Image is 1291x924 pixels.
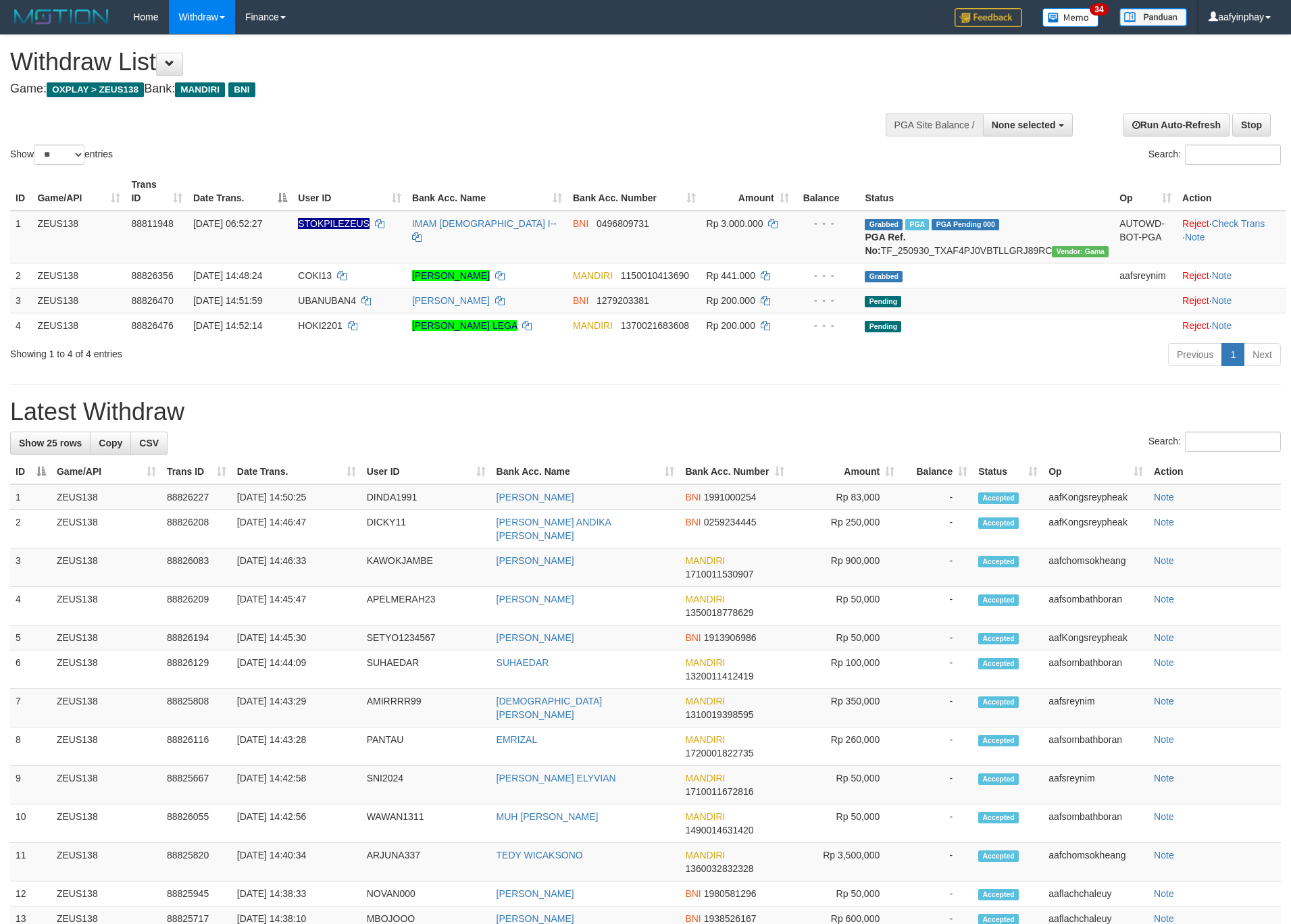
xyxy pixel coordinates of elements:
[51,510,161,548] td: ZEUS138
[10,288,32,313] td: 3
[232,548,361,587] td: [DATE] 14:46:33
[685,594,725,605] span: MANDIRI
[10,211,32,263] td: 1
[1052,246,1109,257] span: Vendor URL: https://trx31.1velocity.biz
[685,863,753,874] span: Copy 1360032832328 to clipboard
[161,548,232,587] td: 88826083
[685,888,701,899] span: BNI
[978,633,1019,644] span: Accepted
[1043,766,1148,804] td: aafsreynim
[1043,587,1148,625] td: aafsombathboran
[1114,263,1177,288] td: aafsreynim
[900,650,973,689] td: -
[361,843,491,881] td: ARJUNA337
[800,269,855,282] div: - - -
[10,650,51,689] td: 6
[1212,270,1232,281] a: Note
[298,320,342,331] span: HOKI2201
[1154,632,1174,643] a: Note
[685,709,753,720] span: Copy 1310019398595 to clipboard
[361,804,491,843] td: WAWAN1311
[932,219,999,230] span: PGA Pending
[51,804,161,843] td: ZEUS138
[886,113,983,136] div: PGA Site Balance /
[232,843,361,881] td: [DATE] 14:40:34
[1042,8,1099,27] img: Button%20Memo.svg
[707,270,755,281] span: Rp 441.000
[10,510,51,548] td: 2
[900,484,973,510] td: -
[978,696,1019,708] span: Accepted
[131,320,173,331] span: 88826476
[232,766,361,804] td: [DATE] 14:42:58
[51,727,161,766] td: ZEUS138
[361,881,491,906] td: NOVAN000
[161,625,232,650] td: 88826194
[704,913,757,924] span: Copy 1938526167 to clipboard
[497,632,574,643] a: [PERSON_NAME]
[1043,650,1148,689] td: aafsombathboran
[90,432,131,455] a: Copy
[1168,343,1222,366] a: Previous
[978,773,1019,785] span: Accepted
[193,320,262,331] span: [DATE] 14:52:14
[497,657,549,668] a: SUHAEDAR
[1154,517,1174,528] a: Note
[193,295,262,306] span: [DATE] 14:51:59
[973,459,1043,484] th: Status: activate to sort column ascending
[361,766,491,804] td: SNI2024
[10,766,51,804] td: 9
[1119,8,1187,26] img: panduan.png
[1232,113,1271,136] a: Stop
[1043,881,1148,906] td: aaflachchaleuy
[232,587,361,625] td: [DATE] 14:45:47
[790,510,900,548] td: Rp 250,000
[161,510,232,548] td: 88826208
[1182,295,1209,306] a: Reject
[10,843,51,881] td: 11
[685,607,753,618] span: Copy 1350018778629 to clipboard
[790,727,900,766] td: Rp 260,000
[1177,288,1286,313] td: ·
[1182,218,1209,229] a: Reject
[298,218,370,229] span: Nama rekening ada tanda titik/strip, harap diedit
[800,319,855,332] div: - - -
[1185,432,1281,452] input: Search:
[497,517,611,541] a: [PERSON_NAME] ANDIKA [PERSON_NAME]
[1043,459,1148,484] th: Op: activate to sort column ascending
[161,766,232,804] td: 88825667
[293,172,407,211] th: User ID: activate to sort column ascending
[978,850,1019,862] span: Accepted
[10,172,32,211] th: ID
[1185,232,1205,242] a: Note
[412,270,490,281] a: [PERSON_NAME]
[232,689,361,727] td: [DATE] 14:43:29
[685,734,725,745] span: MANDIRI
[1212,320,1232,331] a: Note
[704,632,757,643] span: Copy 1913906986 to clipboard
[10,625,51,650] td: 5
[412,295,490,306] a: [PERSON_NAME]
[32,288,126,313] td: ZEUS138
[232,625,361,650] td: [DATE] 14:45:30
[1154,492,1174,503] a: Note
[900,689,973,727] td: -
[19,438,82,448] span: Show 25 rows
[900,766,973,804] td: -
[685,773,725,784] span: MANDIRI
[10,313,32,338] td: 4
[51,548,161,587] td: ZEUS138
[51,587,161,625] td: ZEUS138
[161,650,232,689] td: 88826129
[161,804,232,843] td: 88826055
[1148,432,1281,452] label: Search:
[232,650,361,689] td: [DATE] 14:44:09
[1148,145,1281,165] label: Search:
[188,172,293,211] th: Date Trans.: activate to sort column descending
[1114,172,1177,211] th: Op: activate to sort column ascending
[685,569,753,580] span: Copy 1710011530907 to clipboard
[900,804,973,843] td: -
[685,748,753,759] span: Copy 1720001822735 to clipboard
[573,218,588,229] span: BNI
[497,696,603,720] a: [DEMOGRAPHIC_DATA][PERSON_NAME]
